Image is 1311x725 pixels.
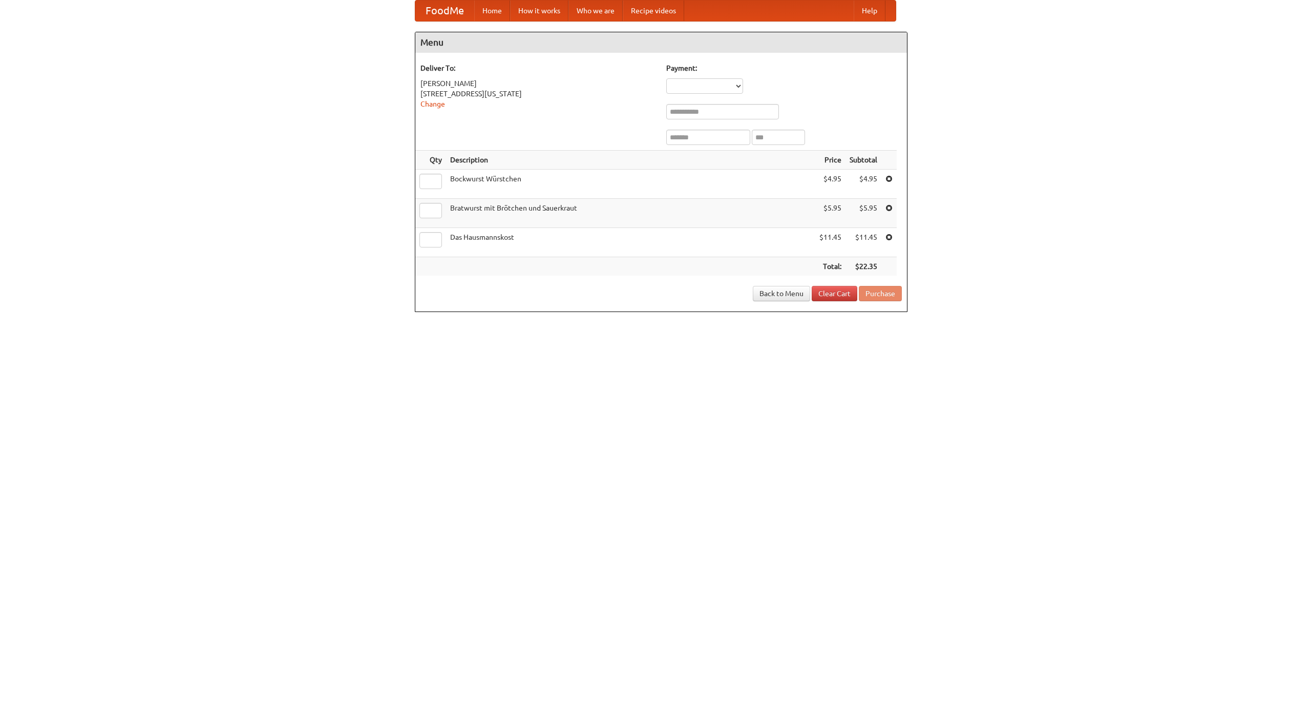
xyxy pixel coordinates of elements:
[446,228,815,257] td: Das Hausmannskost
[420,78,656,89] div: [PERSON_NAME]
[420,63,656,73] h5: Deliver To:
[845,199,881,228] td: $5.95
[474,1,510,21] a: Home
[446,199,815,228] td: Bratwurst mit Brötchen und Sauerkraut
[415,151,446,170] th: Qty
[415,32,907,53] h4: Menu
[845,151,881,170] th: Subtotal
[854,1,885,21] a: Help
[623,1,684,21] a: Recipe videos
[815,257,845,276] th: Total:
[666,63,902,73] h5: Payment:
[815,170,845,199] td: $4.95
[812,286,857,301] a: Clear Cart
[845,228,881,257] td: $11.45
[420,89,656,99] div: [STREET_ADDRESS][US_STATE]
[753,286,810,301] a: Back to Menu
[568,1,623,21] a: Who we are
[845,257,881,276] th: $22.35
[815,151,845,170] th: Price
[815,228,845,257] td: $11.45
[446,151,815,170] th: Description
[815,199,845,228] td: $5.95
[415,1,474,21] a: FoodMe
[420,100,445,108] a: Change
[510,1,568,21] a: How it works
[845,170,881,199] td: $4.95
[446,170,815,199] td: Bockwurst Würstchen
[859,286,902,301] button: Purchase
